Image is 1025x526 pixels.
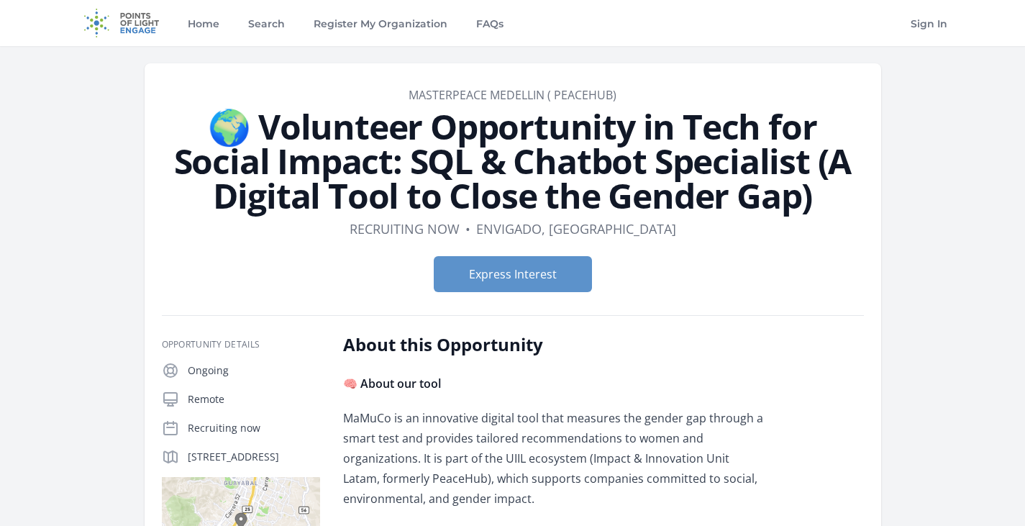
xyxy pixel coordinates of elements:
[476,219,676,239] dd: Envigado, [GEOGRAPHIC_DATA]
[350,219,460,239] dd: Recruiting now
[188,363,320,378] p: Ongoing
[409,87,616,103] a: Masterpeace Medellin ( PeaceHub)
[188,421,320,435] p: Recruiting now
[162,339,320,350] h3: Opportunity Details
[343,333,764,356] h2: About this Opportunity
[188,450,320,464] p: [STREET_ADDRESS]
[465,219,470,239] div: •
[343,376,441,391] strong: 🧠 About our tool
[162,109,864,213] h1: 🌍 Volunteer Opportunity in Tech for Social Impact: SQL & Chatbot Specialist (A Digital Tool to Cl...
[343,408,764,509] p: MaMuCo is an innovative digital tool that measures the gender gap through a smart test and provid...
[188,392,320,407] p: Remote
[434,256,592,292] button: Express Interest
